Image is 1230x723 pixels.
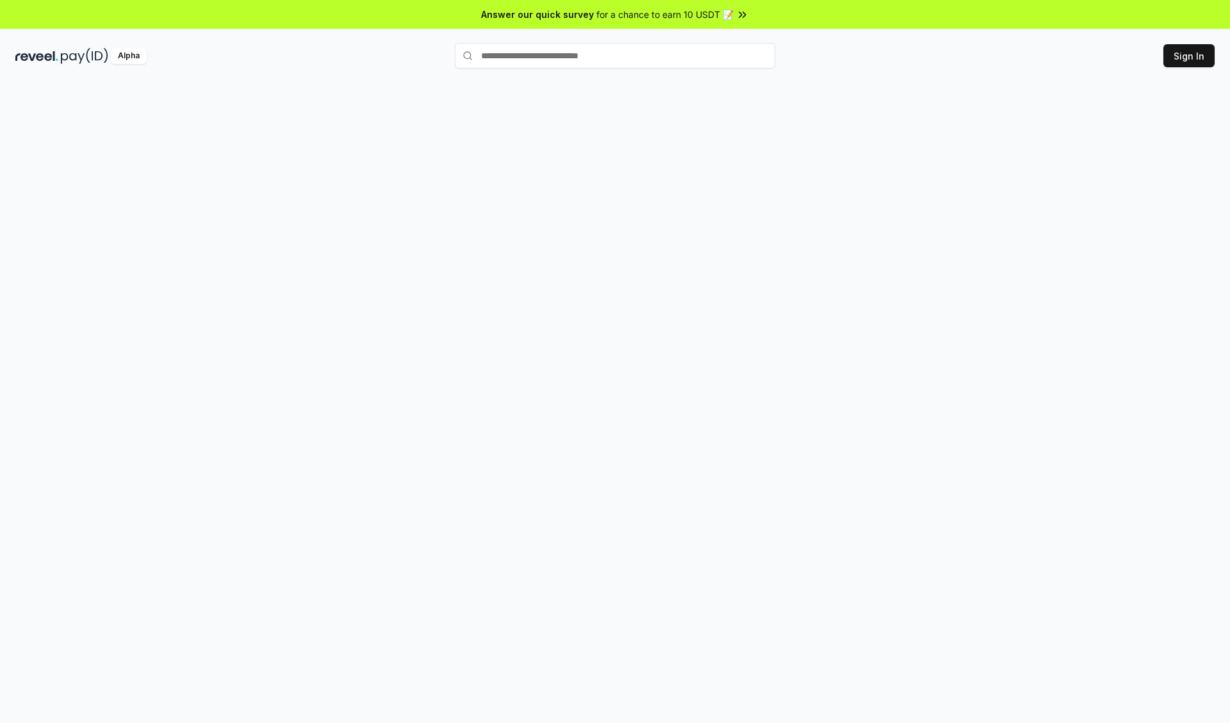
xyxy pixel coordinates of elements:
span: Answer our quick survey [481,8,594,21]
img: pay_id [61,48,108,64]
button: Sign In [1163,44,1215,67]
span: for a chance to earn 10 USDT 📝 [596,8,734,21]
div: Alpha [111,48,147,64]
img: reveel_dark [15,48,58,64]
